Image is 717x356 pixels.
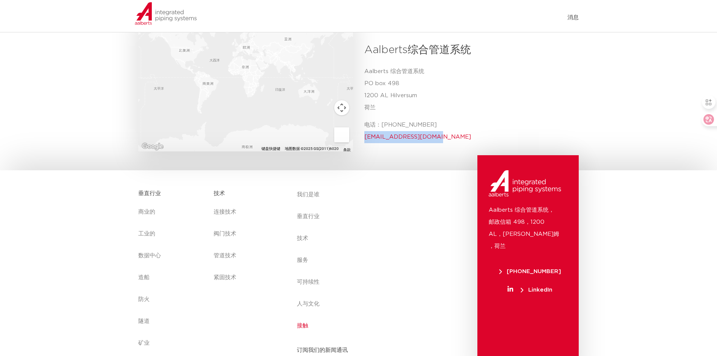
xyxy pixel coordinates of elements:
a: 技术 [297,228,435,249]
a: 防火 [138,289,206,310]
font: 键盘快捷键 [261,147,280,151]
font: 订阅我们的新闻通讯 [297,347,348,353]
font: 可持续性 [297,279,320,285]
a: 数据中心 [138,245,206,267]
button: 地图镜头控件 [334,100,349,115]
font: Aalberts 综合管道系统， [489,207,554,213]
a: 服务 [297,249,435,271]
a: 可持续性 [297,271,435,293]
font: 垂直行业 [297,214,320,219]
button: 将街景小人拖地图到上打开街景 [334,127,349,142]
a: LinkedIn [489,287,571,293]
font: 技术 [214,191,225,196]
font: 阀门技术 [214,231,236,237]
font: 矿业 [138,340,150,346]
font: 数据中心 [138,253,161,258]
font: 造船 [138,275,150,280]
font: 商业的 [138,209,155,215]
a: [PHONE_NUMBER] [489,269,571,274]
a: 工业的 [138,223,206,245]
a: 阀门技术 [214,223,281,245]
a: 垂直行业 [297,206,435,228]
font: 接触 [297,323,308,328]
nav: 菜单 [214,201,281,289]
a: 矿业 [138,332,206,354]
font: 1200 AL Hilversum [364,93,417,98]
font: 电话：[PHONE_NUMBER] [364,122,437,128]
font: 消息 [567,15,579,20]
font: ，荷兰 [489,243,506,249]
a: 消息 [567,12,579,24]
a: 紧固技术 [214,267,281,289]
font: Aalberts 综合管道系统 [364,69,424,74]
font: 管道技术 [214,253,236,258]
a: 管道技术 [214,245,281,267]
img: 谷歌 [140,142,165,151]
font: 隧道 [138,318,150,324]
a: 人与文化 [297,293,435,315]
a: [EMAIL_ADDRESS][DOMAIN_NAME] [364,134,471,140]
font: 我们是谁 [297,192,320,197]
nav: 菜单 [237,12,579,24]
font: 荷兰 [364,105,376,110]
font: 连接技术 [214,209,236,215]
a: 在Google地图中打开此区域（会打开一个新闻） [140,142,165,151]
font: 人与文化 [297,301,320,307]
font: LinkedIn [528,287,552,293]
font: 工业的 [138,231,155,237]
font: 技术 [297,235,308,241]
nav: 菜单 [297,184,435,337]
font: PO box 498 [364,81,399,86]
font: [PHONE_NUMBER] [507,269,561,274]
font: 紧固技术 [214,275,236,280]
button: 键盘快捷键 [261,146,280,151]
font: Aalberts综合管道系统 [364,45,471,55]
a: 造船 [138,267,206,289]
a: 条款 [343,148,351,152]
font: 邮政信箱 498，1200 [489,219,544,225]
font: 防火 [138,296,150,302]
font: 地图数据 ©2025 GS(2011)6020 [285,147,339,151]
font: 垂直行业 [138,191,161,196]
a: 隧道 [138,310,206,332]
font: 服务 [297,257,308,263]
a: 接触 [297,315,435,337]
a: 连接技术 [214,201,281,223]
font: AL，[PERSON_NAME]姆 [489,231,559,237]
a: 我们是谁 [297,184,435,206]
a: 商业的 [138,201,206,223]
